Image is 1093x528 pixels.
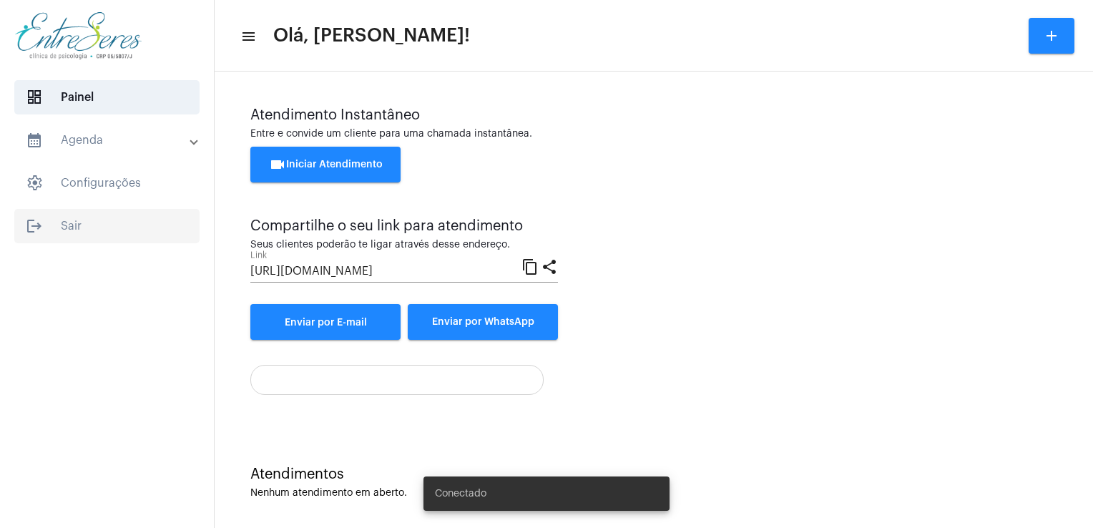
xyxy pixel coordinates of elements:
span: Enviar por WhatsApp [432,317,534,327]
a: Enviar por E-mail [250,304,401,340]
div: Entre e convide um cliente para uma chamada instantânea. [250,129,1057,140]
mat-expansion-panel-header: sidenav iconAgenda [9,123,214,157]
mat-icon: sidenav icon [240,28,255,45]
mat-icon: sidenav icon [26,217,43,235]
span: Enviar por E-mail [285,318,367,328]
span: Configurações [14,166,200,200]
span: Conectado [435,487,486,501]
mat-icon: content_copy [521,258,539,275]
mat-icon: sidenav icon [26,132,43,149]
img: aa27006a-a7e4-c883-abf8-315c10fe6841.png [11,7,145,64]
span: Olá, [PERSON_NAME]! [273,24,470,47]
span: Painel [14,80,200,114]
div: Atendimentos [250,466,1057,482]
div: Atendimento Instantâneo [250,107,1057,123]
span: sidenav icon [26,89,43,106]
mat-icon: videocam [269,156,286,173]
button: Enviar por WhatsApp [408,304,558,340]
button: Iniciar Atendimento [250,147,401,182]
div: Nenhum atendimento em aberto. [250,488,1057,499]
span: sidenav icon [26,175,43,192]
span: Iniciar Atendimento [269,160,383,170]
span: Sair [14,209,200,243]
div: Seus clientes poderão te ligar através desse endereço. [250,240,558,250]
mat-icon: share [541,258,558,275]
mat-icon: add [1043,27,1060,44]
div: Compartilhe o seu link para atendimento [250,218,558,234]
mat-panel-title: Agenda [26,132,191,149]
